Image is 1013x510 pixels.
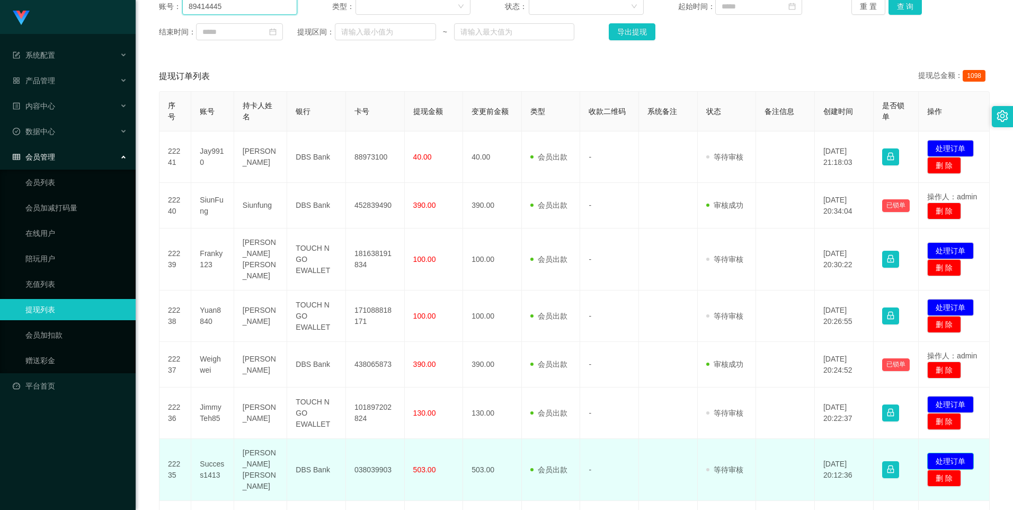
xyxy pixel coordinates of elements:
[530,107,545,116] span: 类型
[706,465,743,474] span: 等待审核
[706,153,743,161] span: 等待审核
[815,439,874,501] td: [DATE] 20:12:36
[927,351,977,360] span: 操作人：admin
[25,324,127,346] a: 会员加扣款
[234,342,288,388] td: [PERSON_NAME]
[589,153,591,161] span: -
[13,51,20,59] i: 图标: form
[927,107,942,116] span: 操作
[13,153,55,161] span: 会员管理
[706,409,743,417] span: 等待审核
[191,183,234,228] td: SiunFung
[706,201,743,209] span: 审核成功
[234,291,288,342] td: [PERSON_NAME]
[287,228,346,291] td: TOUCH N GO EWALLET
[234,439,288,501] td: [PERSON_NAME] [PERSON_NAME]
[413,360,436,368] span: 390.00
[269,28,277,36] i: 图标: calendar
[530,409,567,417] span: 会员出款
[287,131,346,183] td: DBS Bank
[297,27,334,38] span: 提现区间：
[413,107,443,116] span: 提现金额
[927,362,961,379] button: 删 除
[413,465,436,474] span: 503.00
[589,107,626,116] span: 收款二维码
[13,128,20,135] i: 图标: check-circle-o
[706,360,743,368] span: 审核成功
[346,388,405,439] td: 101897202824
[927,242,974,259] button: 处理订单
[882,148,899,165] button: 图标: lock
[927,470,961,487] button: 删 除
[463,183,522,228] td: 390.00
[963,70,985,82] span: 1098
[530,201,567,209] span: 会员出款
[882,307,899,324] button: 图标: lock
[13,102,20,110] i: 图标: profile
[191,439,234,501] td: Success1413
[815,228,874,291] td: [DATE] 20:30:22
[927,192,977,201] span: 操作人：admin
[765,107,794,116] span: 备注信息
[788,3,796,10] i: 图标: calendar
[168,101,175,121] span: 序号
[159,1,182,12] span: 账号：
[609,23,655,40] button: 导出提现
[234,388,288,439] td: [PERSON_NAME]
[159,228,191,291] td: 22239
[25,248,127,269] a: 陪玩用户
[413,409,436,417] span: 130.00
[159,342,191,388] td: 22237
[159,439,191,501] td: 22235
[436,27,454,38] span: ~
[332,1,356,12] span: 类型：
[296,107,310,116] span: 银行
[882,199,910,212] button: 已锁单
[815,342,874,388] td: [DATE] 20:24:52
[882,101,904,121] span: 是否锁单
[631,3,637,11] i: 图标: down
[413,255,436,263] span: 100.00
[530,360,567,368] span: 会员出款
[346,439,405,501] td: 038039903
[159,291,191,342] td: 22238
[287,183,346,228] td: DBS Bank
[287,291,346,342] td: TOUCH N GO EWALLET
[346,228,405,291] td: 181638191834
[234,183,288,228] td: Siunfung
[706,312,743,320] span: 等待审核
[815,131,874,183] td: [DATE] 21:18:03
[589,201,591,209] span: -
[463,228,522,291] td: 100.00
[13,127,55,136] span: 数据中心
[927,299,974,316] button: 处理订单
[159,183,191,228] td: 22240
[882,358,910,371] button: 已锁单
[678,1,715,12] span: 起始时间：
[159,388,191,439] td: 22236
[463,439,522,501] td: 503.00
[815,183,874,228] td: [DATE] 20:34:04
[589,409,591,417] span: -
[589,465,591,474] span: -
[13,51,55,59] span: 系统配置
[243,101,272,121] span: 持卡人姓名
[458,3,464,11] i: 图标: down
[927,259,961,276] button: 删 除
[346,183,405,228] td: 452839490
[13,76,55,85] span: 产品管理
[159,27,196,38] span: 结束时间：
[463,342,522,388] td: 390.00
[530,312,567,320] span: 会员出款
[191,388,234,439] td: JimmyTeh85
[927,157,961,174] button: 删 除
[354,107,369,116] span: 卡号
[882,251,899,268] button: 图标: lock
[997,110,1008,122] i: 图标: setting
[25,172,127,193] a: 会员列表
[815,291,874,342] td: [DATE] 20:26:55
[25,197,127,218] a: 会员加减打码量
[463,131,522,183] td: 40.00
[882,461,899,478] button: 图标: lock
[25,274,127,295] a: 充值列表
